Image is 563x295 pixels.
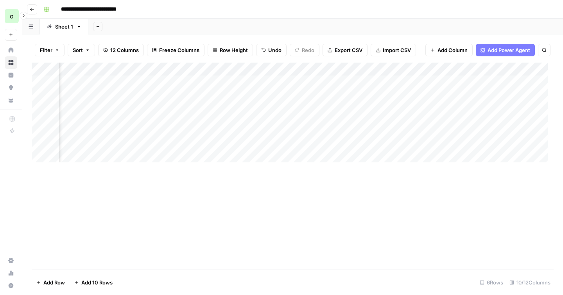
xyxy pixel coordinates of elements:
button: Undo [256,44,287,56]
a: Sheet 1 [40,19,88,34]
span: Export CSV [335,46,362,54]
button: Import CSV [371,44,416,56]
div: 6 Rows [477,276,506,289]
button: Workspace: opascope [5,6,17,26]
span: Filter [40,46,52,54]
button: Row Height [208,44,253,56]
button: 12 Columns [98,44,144,56]
span: Add Row [43,279,65,286]
span: Add Column [437,46,468,54]
div: Sheet 1 [55,23,73,31]
span: o [10,11,14,21]
span: Import CSV [383,46,411,54]
span: Add Power Agent [488,46,530,54]
a: Insights [5,69,17,81]
button: Add 10 Rows [70,276,117,289]
span: Add 10 Rows [81,279,113,286]
div: 10/12 Columns [506,276,554,289]
a: Your Data [5,94,17,106]
button: Redo [290,44,319,56]
button: Freeze Columns [147,44,204,56]
span: Undo [268,46,281,54]
button: Filter [35,44,65,56]
button: Add Row [32,276,70,289]
a: Opportunities [5,81,17,94]
span: Redo [302,46,314,54]
button: Help + Support [5,279,17,292]
a: Home [5,44,17,56]
button: Add Power Agent [476,44,535,56]
span: Row Height [220,46,248,54]
a: Usage [5,267,17,279]
span: 12 Columns [110,46,139,54]
span: Freeze Columns [159,46,199,54]
a: Browse [5,56,17,69]
button: Add Column [425,44,473,56]
button: Export CSV [323,44,368,56]
span: Sort [73,46,83,54]
button: Sort [68,44,95,56]
a: Settings [5,254,17,267]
